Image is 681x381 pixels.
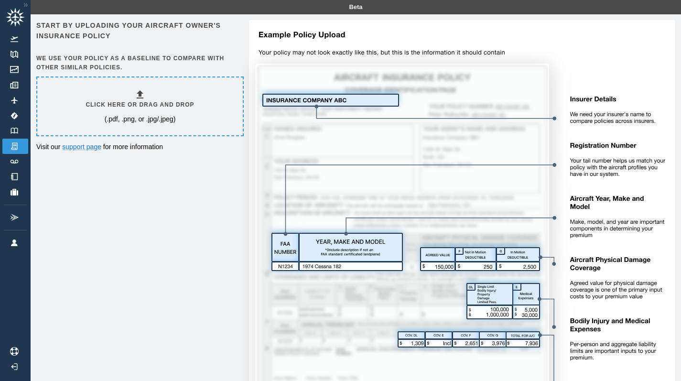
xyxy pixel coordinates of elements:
p: Visit our for more information [36,142,242,152]
a: support page [62,143,101,151]
h6: Start by uploading your aircraft owner's insurance policy [36,20,242,42]
p: (.pdf, .png, or .jpg/.jpeg) [105,114,176,124]
h6: We use your policy as a baseline to compare with other similar policies. [36,54,242,72]
h6: Click here or drag and drop [86,100,194,109]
